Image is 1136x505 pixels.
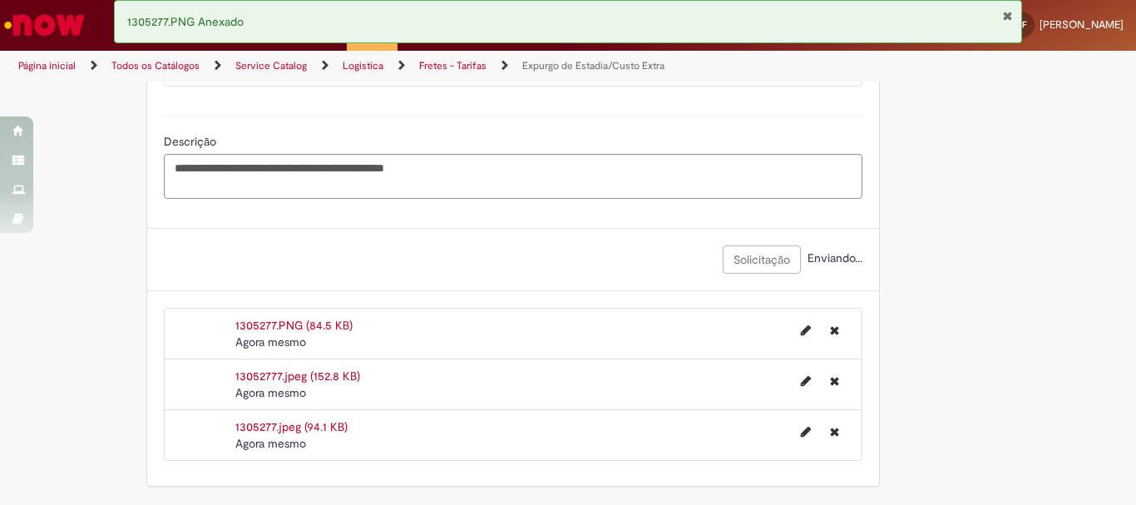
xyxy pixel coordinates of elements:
[804,250,862,265] span: Enviando...
[235,419,348,434] a: 1305277.jpeg (94.1 KB)
[820,317,849,344] button: Excluir 1305277.PNG
[235,436,306,451] time: 30/09/2025 05:44:44
[2,8,87,42] img: ServiceNow
[419,59,487,72] a: Fretes - Tarifas
[127,14,244,29] span: 1305277.PNG Anexado
[820,368,849,394] button: Excluir 13052777.jpeg
[164,134,220,149] span: Descrição
[235,334,306,349] time: 30/09/2025 05:44:56
[111,59,200,72] a: Todos os Catálogos
[791,368,821,394] button: Editar nome de arquivo 13052777.jpeg
[235,385,306,400] time: 30/09/2025 05:44:49
[1017,19,1026,30] span: EF
[164,154,862,199] textarea: Descrição
[235,385,306,400] span: Agora mesmo
[791,418,821,445] button: Editar nome de arquivo 1305277.jpeg
[522,59,664,72] a: Expurgo de Estadia/Custo Extra
[235,334,306,349] span: Agora mesmo
[235,318,353,333] a: 1305277.PNG (84.5 KB)
[1040,17,1124,32] span: [PERSON_NAME]
[343,59,383,72] a: Logistica
[18,59,76,72] a: Página inicial
[235,369,360,384] a: 13052777.jpeg (152.8 KB)
[791,317,821,344] button: Editar nome de arquivo 1305277.PNG
[235,59,307,72] a: Service Catalog
[235,436,306,451] span: Agora mesmo
[1002,9,1013,22] button: Fechar Notificação
[12,51,745,82] ul: Trilhas de página
[820,418,849,445] button: Excluir 1305277.jpeg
